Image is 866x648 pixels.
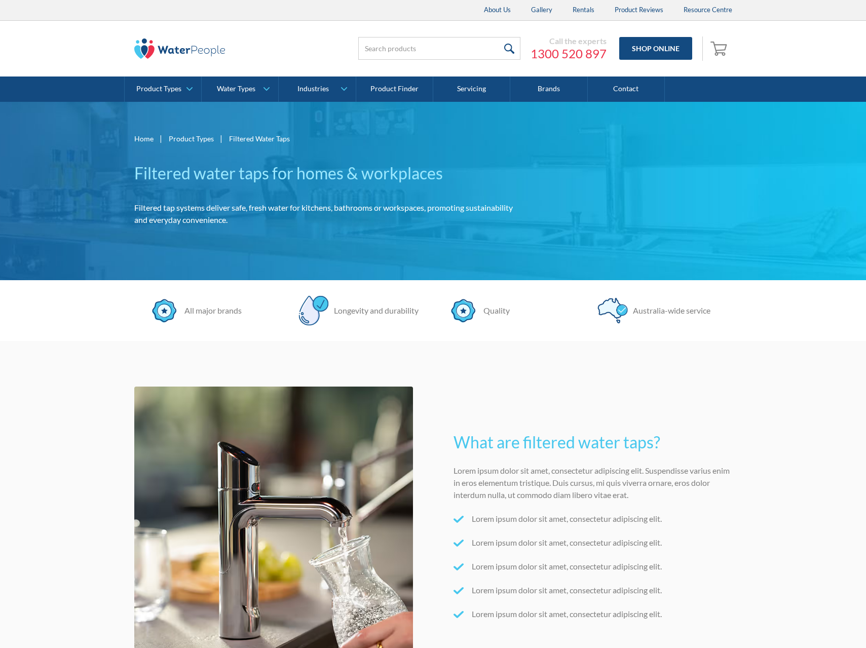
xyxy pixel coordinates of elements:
div: Filtered Water Taps [229,133,290,144]
a: Product Types [125,77,201,102]
a: Open empty cart [708,36,732,61]
p: Lorem ipsum dolor sit amet, consectetur adipiscing elit. Suspendisse varius enim in eros elementu... [454,465,732,501]
a: Home [134,133,154,144]
div: Product Types [136,85,181,93]
p: Lorem ipsum dolor sit amet, consectetur adipiscing elit. [472,608,662,620]
img: The Water People [134,39,225,59]
p: Lorem ipsum dolor sit amet, consectetur adipiscing elit. [472,537,662,549]
div: | [159,132,164,144]
div: | [219,132,224,144]
div: Australia-wide service [628,304,710,317]
a: Brands [510,77,587,102]
div: Longevity and durability [329,304,419,317]
p: Lorem ipsum dolor sit amet, consectetur adipiscing elit. [472,584,662,596]
a: Servicing [433,77,510,102]
p: Lorem ipsum dolor sit amet, consectetur adipiscing elit. [472,560,662,573]
p: Lorem ipsum dolor sit amet, consectetur adipiscing elit. [472,513,662,525]
a: Product Types [169,133,214,144]
div: Quality [478,304,510,317]
h2: What are filtered water taps? [454,430,732,454]
a: Contact [588,77,665,102]
div: Water Types [217,85,255,93]
div: Industries [297,85,329,93]
div: Call the experts [531,36,607,46]
img: shopping cart [710,40,730,56]
div: All major brands [179,304,242,317]
p: Filtered tap systems deliver safe, fresh water for kitchens, bathrooms or workspaces, promoting s... [134,202,523,226]
a: Water Types [202,77,278,102]
a: Product Finder [356,77,433,102]
a: Shop Online [619,37,692,60]
input: Search products [358,37,520,60]
a: 1300 520 897 [531,46,607,61]
h1: Filtered water taps for homes & workplaces [134,161,523,185]
a: Industries [279,77,355,102]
